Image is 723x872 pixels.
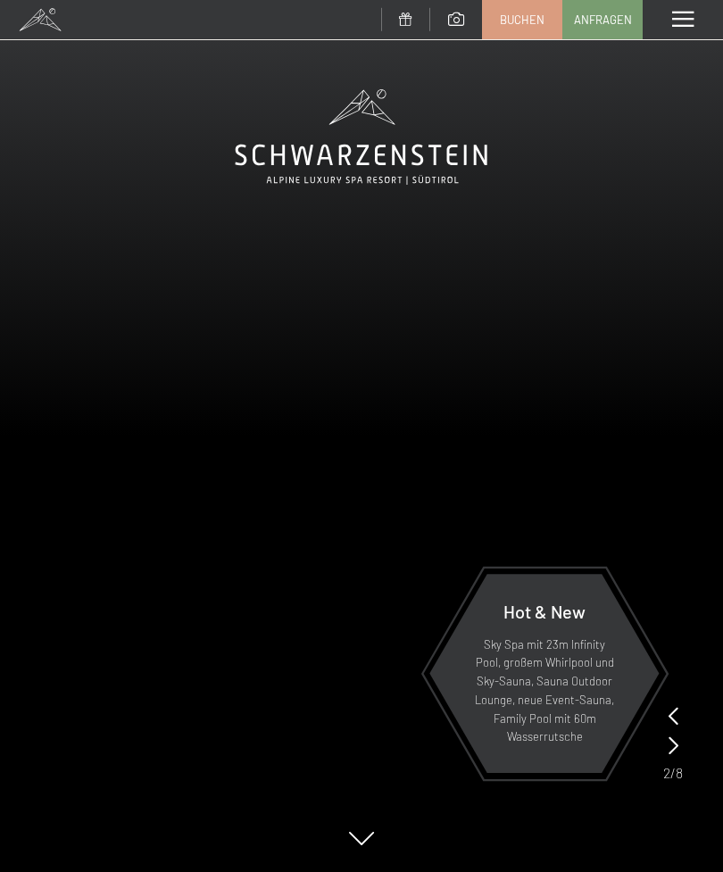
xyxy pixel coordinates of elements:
p: Sky Spa mit 23m Infinity Pool, großem Whirlpool und Sky-Sauna, Sauna Outdoor Lounge, neue Event-S... [473,635,616,747]
span: Hot & New [503,601,586,622]
span: 2 [663,763,670,783]
span: / [670,763,676,783]
span: 8 [676,763,683,783]
span: Buchen [500,12,544,28]
span: Anfragen [574,12,632,28]
a: Anfragen [563,1,642,38]
a: Buchen [483,1,561,38]
a: Hot & New Sky Spa mit 23m Infinity Pool, großem Whirlpool und Sky-Sauna, Sauna Outdoor Lounge, ne... [428,573,661,774]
